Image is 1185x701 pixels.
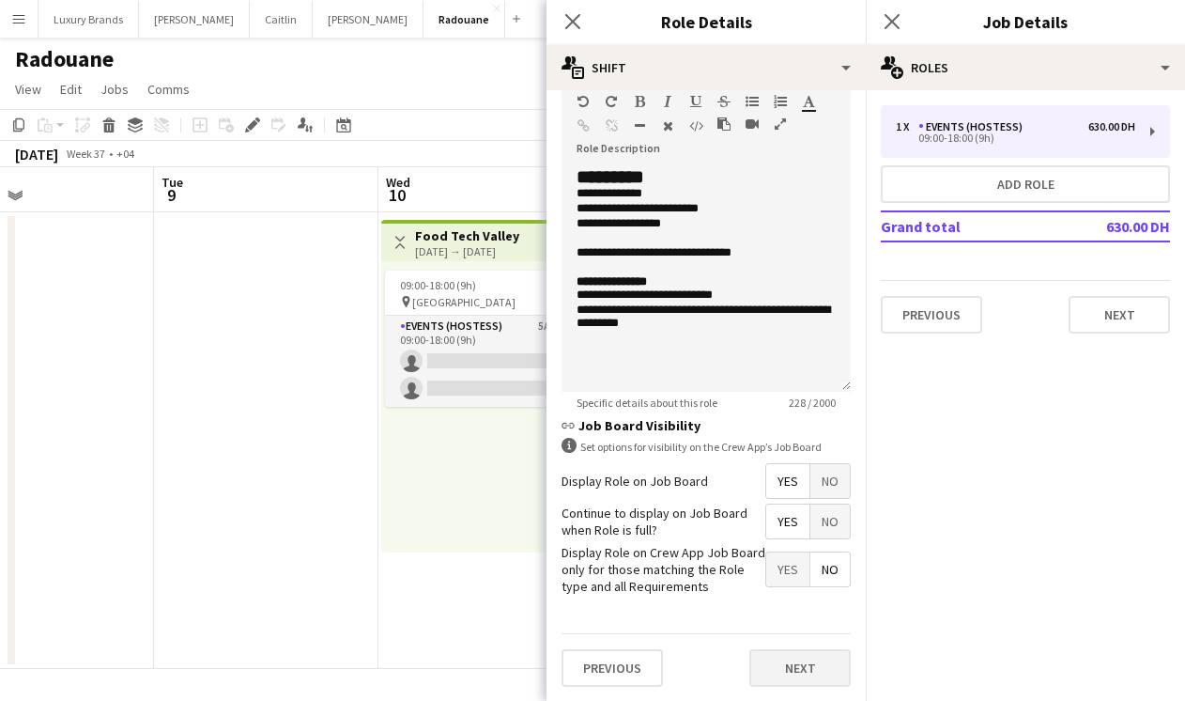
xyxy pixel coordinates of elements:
button: Luxury Brands [38,1,139,38]
button: [PERSON_NAME] [313,1,423,38]
a: Jobs [93,77,136,101]
span: Jobs [100,81,129,98]
span: Wed [386,174,410,191]
button: Insert video [746,117,759,132]
button: Underline [689,94,702,109]
span: No [810,464,850,498]
button: Previous [881,296,982,334]
td: Grand total [881,211,1052,241]
button: Add role [881,165,1170,203]
span: 228 / 2000 [774,396,851,410]
div: 1 x [896,120,918,133]
h3: Job Details [866,9,1185,34]
button: Paste as plain text [717,117,731,132]
span: No [810,505,850,538]
a: Comms [140,77,197,101]
button: Italic [661,94,674,109]
button: Ordered List [774,94,787,109]
button: Clear Formatting [661,118,674,133]
span: 9 [159,184,183,206]
a: View [8,77,49,101]
label: Continue to display on Job Board when Role is full? [562,505,765,538]
span: Comms [147,81,190,98]
span: Tue [162,174,183,191]
label: Display Role on Crew App Job Board only for those matching the Role type and all Requirements [562,544,765,596]
h3: Job Board Visibility [562,417,851,434]
td: 630.00 DH [1052,211,1170,241]
label: Display Role on Job Board [562,473,708,490]
span: Yes [766,464,809,498]
div: 630.00 DH [1088,120,1135,133]
span: No [810,553,850,586]
div: +04 [116,147,134,161]
div: [DATE] [15,145,58,164]
div: Set options for visibility on the Crew App’s Job Board [562,438,851,456]
button: Strikethrough [717,94,731,109]
h3: Food Tech Valley [415,227,519,244]
span: View [15,81,41,98]
button: Caitlin [250,1,313,38]
button: Next [1069,296,1170,334]
span: Yes [766,505,809,538]
span: 10 [383,184,410,206]
div: Roles [866,45,1185,90]
button: Radouane [423,1,505,38]
button: Horizontal Line [633,118,646,133]
div: 09:00-18:00 (9h) [896,133,1135,143]
button: [PERSON_NAME] [139,1,250,38]
div: [DATE] → [DATE] [415,244,519,258]
button: Fullscreen [774,117,787,132]
h1: Radouane [15,45,114,73]
button: HTML Code [689,118,702,133]
button: Bold [633,94,646,109]
span: [GEOGRAPHIC_DATA] [412,295,516,309]
button: Redo [605,94,618,109]
button: Previous [562,649,663,687]
span: 09:00-18:00 (9h) [400,278,476,292]
button: Text Color [802,94,815,109]
div: Events (Hostess) [918,120,1030,133]
span: Yes [766,553,809,586]
button: Undo [577,94,590,109]
span: Week 37 [62,147,109,161]
div: Shift [546,45,866,90]
h3: Role Details [546,9,866,34]
button: Next [749,649,851,687]
span: Edit [60,81,82,98]
a: Edit [53,77,89,101]
button: Unordered List [746,94,759,109]
app-job-card: 09:00-18:00 (9h)0/2 [GEOGRAPHIC_DATA]1 RoleEvents (Hostess)5A0/209:00-18:00 (9h) [385,271,595,407]
span: Specific details about this role [562,396,732,410]
app-card-role: Events (Hostess)5A0/209:00-18:00 (9h) [385,316,595,407]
